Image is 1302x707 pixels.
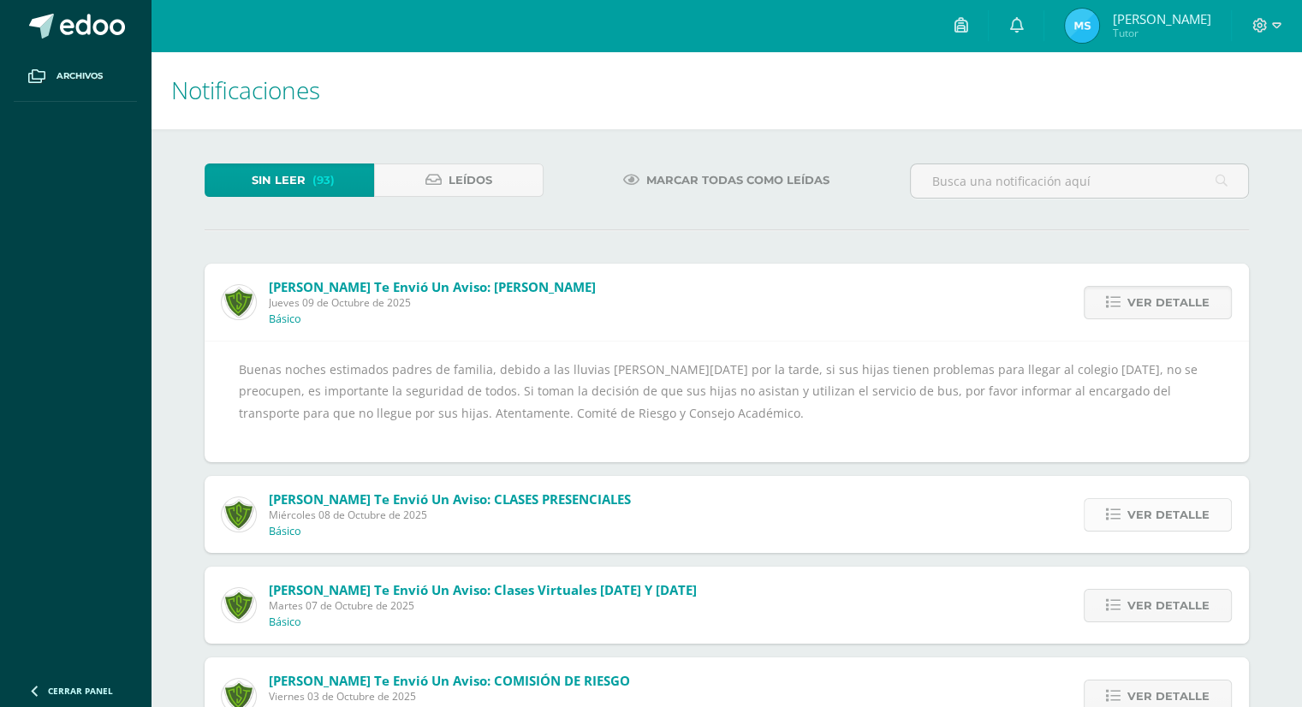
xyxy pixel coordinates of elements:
span: (93) [312,164,335,196]
span: Viernes 03 de Octubre de 2025 [269,689,630,704]
span: [PERSON_NAME] te envió un aviso: [PERSON_NAME] [269,278,596,295]
span: [PERSON_NAME] te envió un aviso: COMISIÓN DE RIESGO [269,672,630,689]
span: Miércoles 08 de Octubre de 2025 [269,508,631,522]
span: Tutor [1112,26,1210,40]
span: Ver detalle [1127,499,1210,531]
img: 4f62bbc810f18ddb5e498b45fcf5bd13.png [1065,9,1099,43]
span: Archivos [56,69,103,83]
span: [PERSON_NAME] te envió un aviso: Clases virtuales [DATE] y [DATE] [269,581,697,598]
span: Marcar todas como leídas [646,164,829,196]
span: Leídos [449,164,492,196]
a: Sin leer(93) [205,163,374,197]
span: Sin leer [252,164,306,196]
span: [PERSON_NAME] [1112,10,1210,27]
span: Ver detalle [1127,590,1210,621]
img: 6f5ff69043559128dc4baf9e9c0f15a0.png [222,588,256,622]
a: Archivos [14,51,137,102]
span: Notificaciones [171,74,320,106]
p: Básico [269,525,301,538]
p: Básico [269,615,301,629]
div: Buenas noches estimados padres de familia, debido a las lluvias [PERSON_NAME][DATE] por la tarde,... [239,359,1215,445]
span: Martes 07 de Octubre de 2025 [269,598,697,613]
span: Cerrar panel [48,685,113,697]
input: Busca una notificación aquí [911,164,1248,198]
img: c7e4502288b633c389763cda5c4117dc.png [222,497,256,532]
a: Leídos [374,163,544,197]
a: Marcar todas como leídas [602,163,851,197]
p: Básico [269,312,301,326]
img: 6f5ff69043559128dc4baf9e9c0f15a0.png [222,285,256,319]
span: Ver detalle [1127,287,1210,318]
span: [PERSON_NAME] te envió un aviso: CLASES PRESENCIALES [269,490,631,508]
span: Jueves 09 de Octubre de 2025 [269,295,596,310]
